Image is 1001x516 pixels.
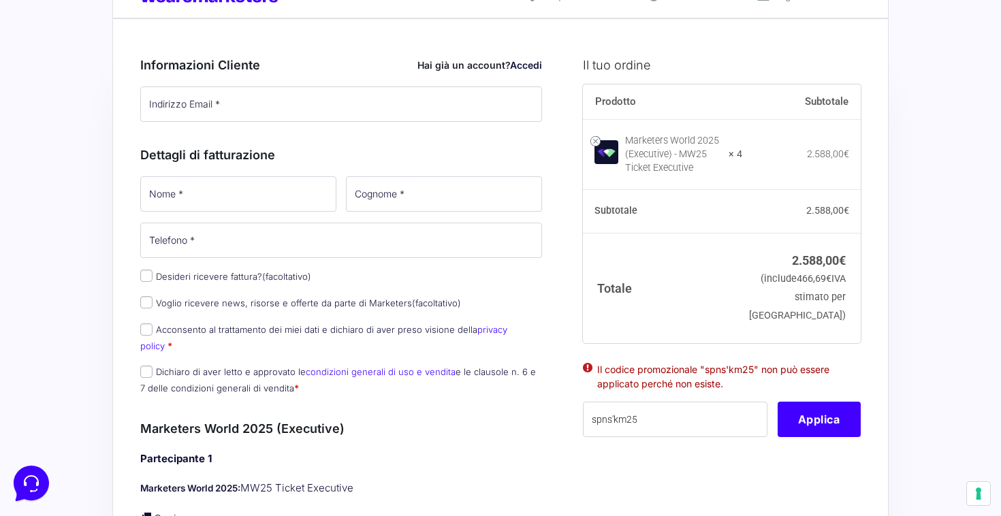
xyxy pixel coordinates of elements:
[11,11,229,33] h2: Ciao da Marketers 👋
[594,140,618,164] img: Marketers World 2025 (Executive) - MW25 Ticket Executive
[11,391,95,422] button: Home
[41,410,64,422] p: Home
[412,297,461,308] span: (facoltativo)
[210,410,229,422] p: Aiuto
[95,391,178,422] button: Messaggi
[778,402,861,437] button: Applica
[140,56,542,74] h3: Informazioni Cliente
[583,190,743,233] th: Subtotale
[306,366,456,377] a: condizioni generali di uso e vendita
[583,84,743,120] th: Prodotto
[22,54,116,65] span: Le tue conversazioni
[729,148,742,161] strong: × 4
[140,366,536,393] label: Dichiaro di aver letto e approvato le e le clausole n. 6 e 7 delle condizioni generali di vendita
[417,58,542,72] div: Hai già un account?
[140,481,542,496] p: MW25 Ticket Executive
[806,205,849,216] bdi: 2.588,00
[797,273,831,285] span: 466,69
[140,146,542,164] h3: Dettagli di fatturazione
[22,114,251,142] button: Inizia una conversazione
[140,86,542,122] input: Indirizzo Email *
[140,296,153,308] input: Voglio ricevere news, risorse e offerte da parte di Marketers(facoltativo)
[140,419,542,438] h3: Marketers World 2025 (Executive)
[807,148,849,159] bdi: 2.588,00
[31,198,223,212] input: Cerca un articolo...
[22,169,106,180] span: Trova una risposta
[140,271,311,282] label: Desideri ricevere fattura?
[792,253,846,268] bdi: 2.588,00
[262,271,311,282] span: (facoltativo)
[44,76,71,103] img: dark
[967,482,990,505] button: Le tue preferenze relative al consenso per le tecnologie di tracciamento
[118,410,155,422] p: Messaggi
[844,205,849,216] span: €
[89,123,201,133] span: Inizia una conversazione
[346,176,542,212] input: Cognome *
[583,56,861,74] h3: Il tuo ordine
[140,324,507,351] a: privacy policy
[178,391,261,422] button: Aiuto
[826,273,831,285] span: €
[140,323,153,336] input: Acconsento al trattamento dei miei dati e dichiaro di aver preso visione dellaprivacy policy
[22,76,49,103] img: dark
[65,76,93,103] img: dark
[749,273,846,321] small: (include IVA stimato per [GEOGRAPHIC_DATA])
[583,233,743,342] th: Totale
[844,148,849,159] span: €
[742,84,861,120] th: Subtotale
[839,253,846,268] span: €
[145,169,251,180] a: Apri Centro Assistenza
[597,362,846,391] li: Il codice promozionale "spns'km25" non può essere applicato perché non esiste.
[140,270,153,282] input: Desideri ricevere fattura?(facoltativo)
[11,463,52,504] iframe: Customerly Messenger Launcher
[510,59,542,71] a: Accedi
[140,366,153,378] input: Dichiaro di aver letto e approvato lecondizioni generali di uso e venditae le clausole n. 6 e 7 d...
[140,297,461,308] label: Voglio ricevere news, risorse e offerte da parte di Marketers
[140,324,507,351] label: Acconsento al trattamento dei miei dati e dichiaro di aver preso visione della
[583,402,767,437] input: Coupon
[140,223,542,258] input: Telefono *
[625,134,720,175] div: Marketers World 2025 (Executive) - MW25 Ticket Executive
[140,451,542,467] h4: Partecipante 1
[140,176,336,212] input: Nome *
[140,483,240,494] strong: Marketers World 2025:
